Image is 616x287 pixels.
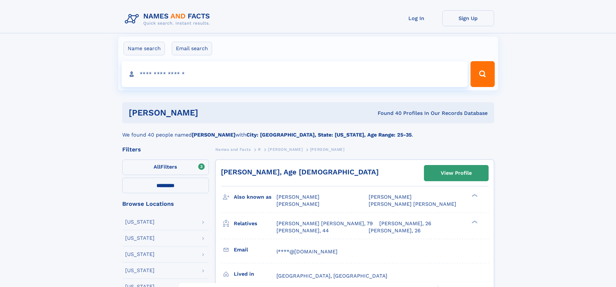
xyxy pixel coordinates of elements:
div: [US_STATE] [125,268,155,273]
h1: [PERSON_NAME] [129,109,288,117]
label: Filters [122,160,209,175]
input: search input [122,61,468,87]
div: [US_STATE] [125,219,155,225]
button: Search Button [470,61,494,87]
b: City: [GEOGRAPHIC_DATA], State: [US_STATE], Age Range: 25-35 [246,132,412,138]
a: View Profile [424,165,488,181]
a: [PERSON_NAME], 26 [379,220,431,227]
div: [US_STATE] [125,236,155,241]
img: Logo Names and Facts [122,10,215,28]
span: [PERSON_NAME] [276,201,319,207]
a: R [258,145,261,153]
div: Filters [122,147,209,152]
span: [PERSON_NAME] [PERSON_NAME] [369,201,456,207]
a: Sign Up [442,10,494,26]
a: [PERSON_NAME] [268,145,303,153]
h3: Also known as [234,192,276,203]
span: [PERSON_NAME] [310,147,345,152]
div: ❯ [470,193,478,198]
span: [PERSON_NAME] [268,147,303,152]
div: ❯ [470,220,478,224]
h3: Lived in [234,269,276,280]
a: Log In [391,10,442,26]
div: Found 40 Profiles In Our Records Database [288,110,488,117]
a: [PERSON_NAME], 44 [276,227,329,234]
b: [PERSON_NAME] [192,132,235,138]
a: Names and Facts [215,145,251,153]
a: [PERSON_NAME], 26 [369,227,421,234]
div: Browse Locations [122,201,209,207]
span: [GEOGRAPHIC_DATA], [GEOGRAPHIC_DATA] [276,273,387,279]
span: [PERSON_NAME] [369,194,412,200]
div: We found 40 people named with . [122,123,494,139]
div: [US_STATE] [125,252,155,257]
a: [PERSON_NAME], Age [DEMOGRAPHIC_DATA] [221,168,379,176]
span: [PERSON_NAME] [276,194,319,200]
span: All [154,164,160,170]
label: Email search [172,42,212,55]
span: R [258,147,261,152]
a: [PERSON_NAME] [PERSON_NAME], 79 [276,220,373,227]
label: Name search [124,42,165,55]
h3: Relatives [234,218,276,229]
div: View Profile [441,166,472,181]
h3: Email [234,244,276,255]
